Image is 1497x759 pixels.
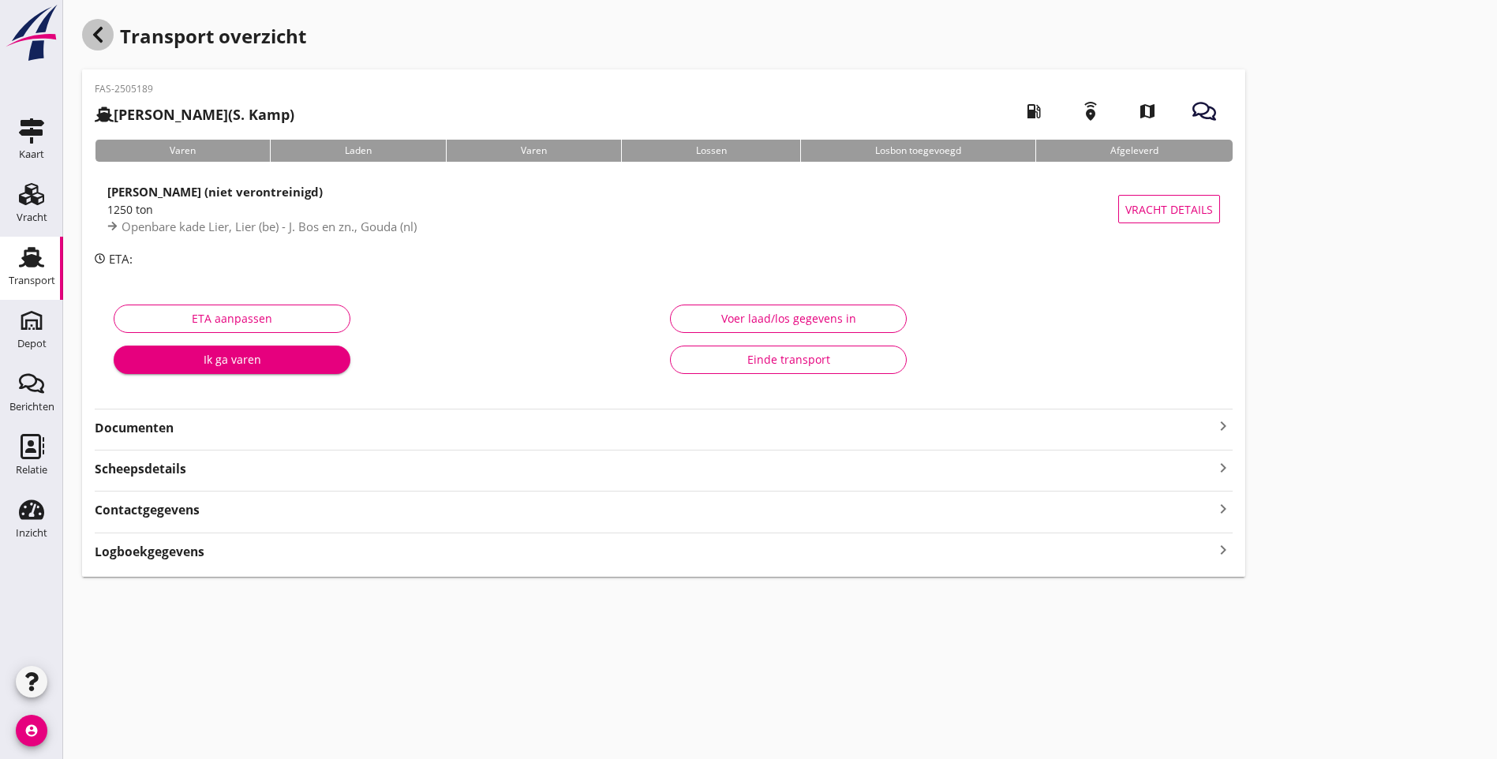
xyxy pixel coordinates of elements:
div: Berichten [9,402,54,412]
div: Varen [446,140,621,162]
div: Relatie [16,465,47,475]
span: Vracht details [1125,201,1213,218]
i: local_gas_station [1012,89,1056,133]
strong: [PERSON_NAME] [114,105,228,124]
i: keyboard_arrow_right [1214,540,1233,561]
strong: Scheepsdetails [95,460,186,478]
strong: Logboekgegevens [95,543,204,561]
span: Openbare kade Lier, Lier (be) - J. Bos en zn., Gouda (nl) [122,219,417,234]
button: ETA aanpassen [114,305,350,333]
i: keyboard_arrow_right [1214,498,1233,519]
strong: Documenten [95,419,1214,437]
div: Ik ga varen [126,351,338,368]
h2: (S. Kamp) [95,104,294,125]
p: FAS-2505189 [95,82,294,96]
i: emergency_share [1068,89,1113,133]
i: keyboard_arrow_right [1214,417,1233,436]
div: 1250 ton [107,201,1118,218]
div: Transport overzicht [82,19,1245,57]
i: map [1125,89,1170,133]
button: Vracht details [1118,195,1220,223]
div: Vracht [17,212,47,222]
div: Kaart [19,149,44,159]
div: Afgeleverd [1035,140,1233,162]
button: Einde transport [670,346,907,374]
button: Voer laad/los gegevens in [670,305,907,333]
span: ETA: [109,251,133,267]
i: keyboard_arrow_right [1214,457,1233,478]
strong: Contactgegevens [95,501,200,519]
button: Ik ga varen [114,346,350,374]
div: Lossen [621,140,801,162]
div: ETA aanpassen [127,310,337,327]
div: Inzicht [16,528,47,538]
div: Depot [17,338,47,349]
div: Einde transport [683,351,893,368]
a: [PERSON_NAME] (niet verontreinigd)1250 tonOpenbare kade Lier, Lier (be) - J. Bos en zn., Gouda (n... [95,174,1233,244]
strong: [PERSON_NAME] (niet verontreinigd) [107,184,323,200]
img: logo-small.a267ee39.svg [3,4,60,62]
div: Voer laad/los gegevens in [683,310,893,327]
div: Losbon toegevoegd [800,140,1035,162]
div: Transport [9,275,55,286]
div: Varen [95,140,270,162]
i: account_circle [16,715,47,746]
div: Laden [270,140,446,162]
